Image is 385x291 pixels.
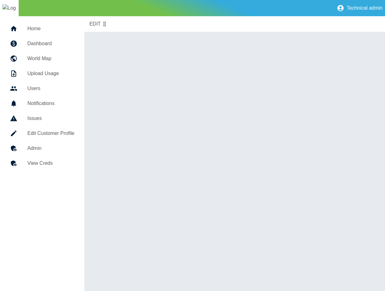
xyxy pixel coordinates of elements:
[89,20,101,28] a: EDIT
[5,141,79,156] a: Admin
[347,5,383,11] p: Technical admin
[5,156,79,171] a: View Creds
[5,126,79,141] a: Edit Customer Profile
[27,145,74,152] h5: Admin
[27,85,74,92] h5: Users
[27,25,74,32] h5: Home
[27,40,74,47] h5: Dashboard
[2,4,16,12] img: Logo
[5,36,79,51] a: Dashboard
[27,130,74,137] h5: Edit Customer Profile
[5,51,79,66] a: World Map
[5,96,79,111] a: Notifications
[27,70,74,77] h5: Upload Usage
[5,81,79,96] a: Users
[27,100,74,107] h5: Notifications
[27,160,74,167] h5: View Creds
[27,115,74,122] h5: Issues
[5,66,79,81] a: Upload Usage
[5,21,79,36] a: Home
[5,111,79,126] a: Issues
[27,55,74,62] h5: World Map
[334,2,385,14] button: Technical admin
